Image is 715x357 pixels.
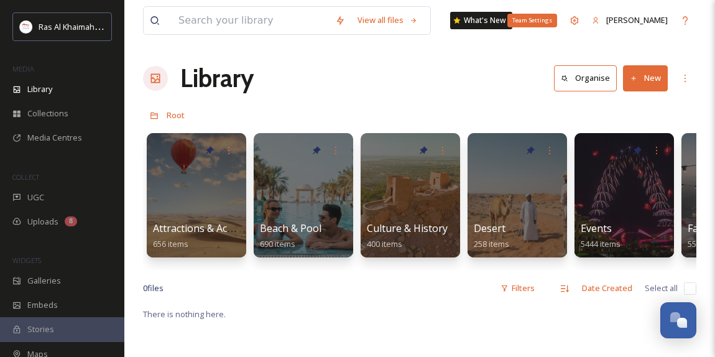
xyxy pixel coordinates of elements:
[474,223,509,249] a: Desert258 items
[563,9,586,32] a: Team Settings
[39,21,214,32] span: Ras Al Khaimah Tourism Development Authority
[554,65,617,91] button: Organise
[367,223,448,249] a: Culture & History400 items
[12,256,41,265] span: WIDGETS
[581,221,612,235] span: Events
[507,14,557,27] div: Team Settings
[494,276,541,300] div: Filters
[167,109,185,121] span: Root
[172,7,329,34] input: Search your library
[65,216,77,226] div: 8
[180,60,254,97] a: Library
[660,302,696,338] button: Open Chat
[12,64,34,73] span: MEDIA
[27,275,61,287] span: Galleries
[645,282,678,294] span: Select all
[12,172,39,182] span: COLLECT
[27,83,52,95] span: Library
[450,12,512,29] a: What's New
[27,323,54,335] span: Stories
[260,221,321,235] span: Beach & Pool
[367,221,448,235] span: Culture & History
[167,108,185,123] a: Root
[474,238,509,249] span: 258 items
[606,14,668,25] span: [PERSON_NAME]
[623,65,668,91] button: New
[27,299,58,311] span: Embeds
[581,223,620,249] a: Events5444 items
[554,65,623,91] a: Organise
[260,238,295,249] span: 690 items
[27,192,44,203] span: UGC
[143,282,164,294] span: 0 file s
[367,238,402,249] span: 400 items
[576,276,639,300] div: Date Created
[260,223,321,249] a: Beach & Pool690 items
[581,238,620,249] span: 5444 items
[474,221,505,235] span: Desert
[153,223,257,249] a: Attractions & Activities656 items
[153,238,188,249] span: 656 items
[153,221,257,235] span: Attractions & Activities
[351,8,424,32] a: View all files
[27,132,82,144] span: Media Centres
[20,21,32,33] img: Logo_RAKTDA_RGB-01.png
[143,308,226,320] span: There is nothing here.
[27,108,68,119] span: Collections
[586,8,674,32] a: [PERSON_NAME]
[27,216,58,228] span: Uploads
